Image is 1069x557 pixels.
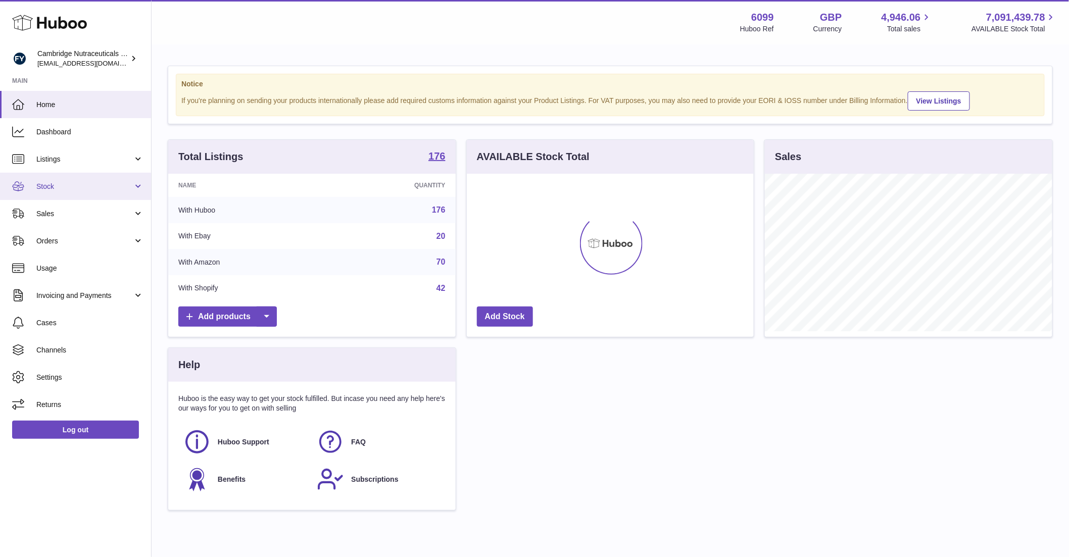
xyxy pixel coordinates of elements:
span: [EMAIL_ADDRESS][DOMAIN_NAME] [37,59,149,67]
td: With Shopify [168,275,325,301]
p: Huboo is the easy way to get your stock fulfilled. But incase you need any help here's our ways f... [178,394,446,413]
th: Quantity [325,174,455,197]
a: Add products [178,307,277,327]
span: Stock [36,182,133,191]
a: 20 [436,232,446,240]
h3: Help [178,358,200,372]
td: With Huboo [168,197,325,223]
div: Currency [813,24,842,34]
a: 42 [436,284,446,292]
a: Log out [12,421,139,439]
span: Returns [36,400,143,410]
span: Sales [36,209,133,219]
span: Cases [36,318,143,328]
div: Cambridge Nutraceuticals Ltd [37,49,128,68]
strong: 176 [428,151,445,161]
span: 4,946.06 [882,11,921,24]
span: Usage [36,264,143,273]
span: Settings [36,373,143,382]
a: Add Stock [477,307,533,327]
h3: Total Listings [178,150,244,164]
a: 7,091,439.78 AVAILABLE Stock Total [971,11,1057,34]
span: Huboo Support [218,437,269,447]
span: 7,091,439.78 [986,11,1045,24]
a: 176 [432,206,446,214]
strong: Notice [181,79,1039,89]
span: Invoicing and Payments [36,291,133,300]
strong: 6099 [751,11,774,24]
span: Subscriptions [351,475,398,484]
span: Channels [36,345,143,355]
span: Orders [36,236,133,246]
a: Subscriptions [317,466,440,493]
h3: Sales [775,150,801,164]
div: Huboo Ref [740,24,774,34]
h3: AVAILABLE Stock Total [477,150,590,164]
span: Total sales [887,24,932,34]
span: Listings [36,155,133,164]
span: AVAILABLE Stock Total [971,24,1057,34]
a: 4,946.06 Total sales [882,11,933,34]
th: Name [168,174,325,197]
td: With Amazon [168,249,325,275]
a: 176 [428,151,445,163]
img: huboo@camnutra.com [12,51,27,66]
span: Dashboard [36,127,143,137]
a: Benefits [183,466,307,493]
a: 70 [436,258,446,266]
a: Huboo Support [183,428,307,455]
span: FAQ [351,437,366,447]
a: View Listings [908,91,970,111]
td: With Ebay [168,223,325,249]
span: Home [36,100,143,110]
a: FAQ [317,428,440,455]
strong: GBP [820,11,842,24]
div: If you're planning on sending your products internationally please add required customs informati... [181,90,1039,111]
span: Benefits [218,475,246,484]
